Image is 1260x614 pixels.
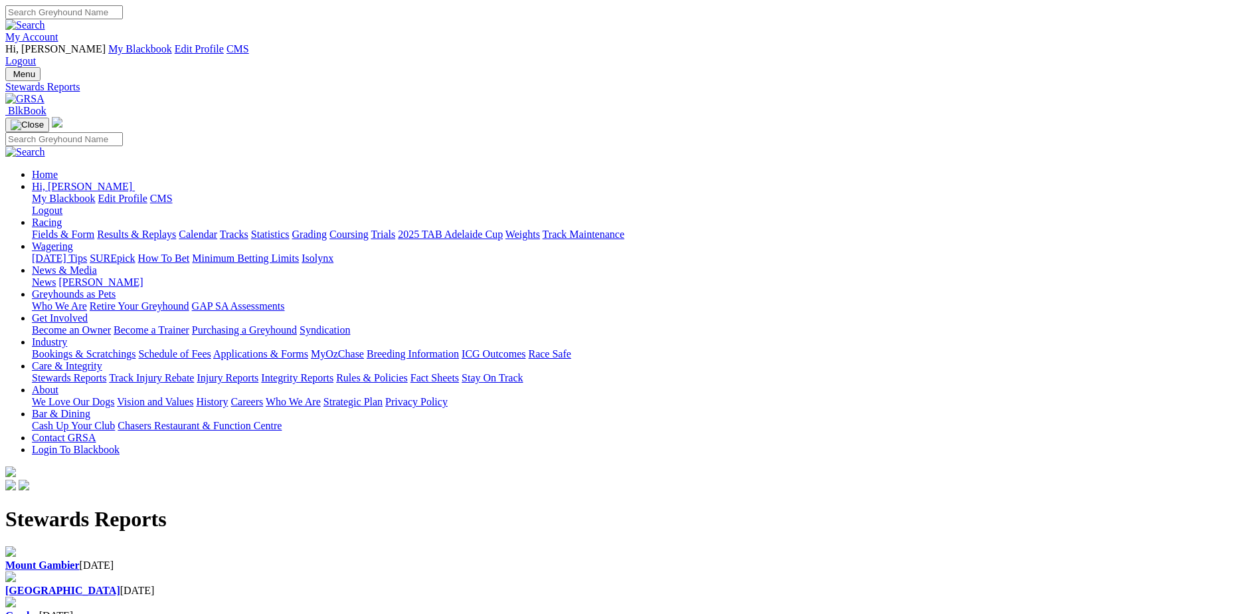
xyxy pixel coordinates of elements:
[371,229,395,240] a: Trials
[32,348,1255,360] div: Industry
[462,372,523,383] a: Stay On Track
[32,229,1255,241] div: Racing
[32,372,1255,384] div: Care & Integrity
[5,507,1255,532] h1: Stewards Reports
[32,229,94,240] a: Fields & Form
[462,348,525,359] a: ICG Outcomes
[528,348,571,359] a: Race Safe
[32,181,135,192] a: Hi, [PERSON_NAME]
[52,117,62,128] img: logo-grsa-white.png
[138,253,190,264] a: How To Bet
[32,420,1255,432] div: Bar & Dining
[32,444,120,455] a: Login To Blackbook
[32,300,87,312] a: Who We Are
[175,43,224,54] a: Edit Profile
[32,432,96,443] a: Contact GRSA
[398,229,503,240] a: 2025 TAB Adelaide Cup
[32,205,62,216] a: Logout
[5,560,80,571] a: Mount Gambier
[32,300,1255,312] div: Greyhounds as Pets
[118,420,282,431] a: Chasers Restaurant & Function Centre
[32,193,96,204] a: My Blackbook
[117,396,193,407] a: Vision and Values
[192,300,285,312] a: GAP SA Assessments
[138,348,211,359] a: Schedule of Fees
[90,300,189,312] a: Retire Your Greyhound
[32,169,58,180] a: Home
[230,396,263,407] a: Careers
[5,118,49,132] button: Toggle navigation
[32,288,116,300] a: Greyhounds as Pets
[5,546,16,557] img: file-red.svg
[367,348,459,359] a: Breeding Information
[32,324,1255,336] div: Get Involved
[5,67,41,81] button: Toggle navigation
[109,372,194,383] a: Track Injury Rebate
[410,372,459,383] a: Fact Sheets
[32,264,97,276] a: News & Media
[5,93,45,105] img: GRSA
[5,31,58,43] a: My Account
[5,480,16,490] img: facebook.svg
[32,372,106,383] a: Stewards Reports
[179,229,217,240] a: Calendar
[196,396,228,407] a: History
[5,146,45,158] img: Search
[5,585,1255,597] div: [DATE]
[5,105,46,116] a: BlkBook
[8,105,46,116] span: BlkBook
[32,276,56,288] a: News
[32,276,1255,288] div: News & Media
[5,132,123,146] input: Search
[5,55,36,66] a: Logout
[32,384,58,395] a: About
[385,396,448,407] a: Privacy Policy
[220,229,248,240] a: Tracks
[5,571,16,582] img: file-red.svg
[32,193,1255,217] div: Hi, [PERSON_NAME]
[32,324,111,336] a: Become an Owner
[32,396,1255,408] div: About
[32,181,132,192] span: Hi, [PERSON_NAME]
[13,69,35,79] span: Menu
[5,19,45,31] img: Search
[32,348,135,359] a: Bookings & Scratchings
[329,229,369,240] a: Coursing
[11,120,44,130] img: Close
[32,312,88,324] a: Get Involved
[5,5,123,19] input: Search
[292,229,327,240] a: Grading
[302,253,333,264] a: Isolynx
[192,253,299,264] a: Minimum Betting Limits
[32,336,67,348] a: Industry
[58,276,143,288] a: [PERSON_NAME]
[213,348,308,359] a: Applications & Forms
[261,372,333,383] a: Integrity Reports
[266,396,321,407] a: Who We Are
[5,43,106,54] span: Hi, [PERSON_NAME]
[32,396,114,407] a: We Love Our Dogs
[197,372,258,383] a: Injury Reports
[5,43,1255,67] div: My Account
[323,396,383,407] a: Strategic Plan
[5,585,120,596] a: [GEOGRAPHIC_DATA]
[5,81,1255,93] a: Stewards Reports
[336,372,408,383] a: Rules & Policies
[300,324,350,336] a: Syndication
[19,480,29,490] img: twitter.svg
[251,229,290,240] a: Statistics
[97,229,176,240] a: Results & Replays
[150,193,173,204] a: CMS
[505,229,540,240] a: Weights
[226,43,249,54] a: CMS
[192,324,297,336] a: Purchasing a Greyhound
[32,408,90,419] a: Bar & Dining
[5,597,16,607] img: file-red.svg
[32,253,1255,264] div: Wagering
[311,348,364,359] a: MyOzChase
[114,324,189,336] a: Become a Trainer
[98,193,147,204] a: Edit Profile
